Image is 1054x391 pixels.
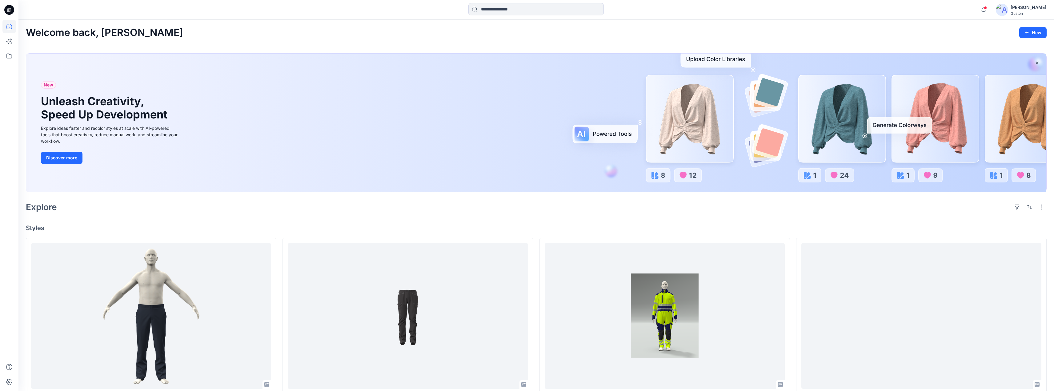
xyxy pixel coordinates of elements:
[1019,27,1047,38] button: New
[996,4,1008,16] img: avatar
[41,152,179,164] a: Discover more
[288,243,528,389] a: FW_ 1428_3D New Adjustment_09-09-2025
[31,243,271,389] a: 8458_A-02744_Trousers
[26,27,183,38] h2: Welcome back, [PERSON_NAME]
[545,243,785,389] a: 6363_Hivis overall_01-09-2025
[26,224,1047,232] h4: Styles
[41,152,82,164] button: Discover more
[26,202,57,212] h2: Explore
[41,125,179,144] div: Explore ideas faster and recolor styles at scale with AI-powered tools that boost creativity, red...
[1011,4,1046,11] div: [PERSON_NAME]
[801,243,1041,389] a: 8458_A-02744_Trousers
[44,81,53,89] span: New
[41,95,170,121] h1: Unleash Creativity, Speed Up Development
[1011,11,1046,16] div: Guston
